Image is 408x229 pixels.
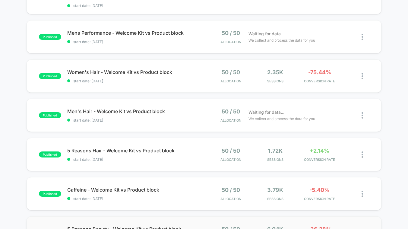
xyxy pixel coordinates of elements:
[308,69,331,75] span: -75.44%
[299,197,340,201] span: CONVERSION RATE
[39,191,61,197] span: published
[267,187,283,193] span: 3.79k
[299,79,340,83] span: CONVERSION RATE
[299,157,340,162] span: CONVERSION RATE
[220,157,241,162] span: Allocation
[67,69,204,75] span: Women's Hair - Welcome Kit vs Product block
[67,196,204,201] span: start date: [DATE]
[67,40,204,44] span: start date: [DATE]
[255,157,296,162] span: Sessions
[255,197,296,201] span: Sessions
[309,187,330,193] span: -5.40%
[362,191,363,197] img: close
[310,148,329,154] span: +2.14%
[67,30,204,36] span: Mens Performance - Welcome Kit vs Product block
[67,108,204,114] span: Men's Hair - Welcome Kit vs Product block
[222,108,240,115] span: 50 / 50
[67,148,204,154] span: 5 Reasons Hair - Welcome Kit vs Product block
[67,187,204,193] span: Caffeine - Welcome Kit vs Product block
[222,187,240,193] span: 50 / 50
[268,148,283,154] span: 1.72k
[222,30,240,36] span: 50 / 50
[362,112,363,119] img: close
[267,69,283,75] span: 2.35k
[39,73,61,79] span: published
[220,197,241,201] span: Allocation
[248,37,315,43] span: We collect and process the data for you
[362,34,363,40] img: close
[220,118,241,122] span: Allocation
[222,148,240,154] span: 50 / 50
[362,73,363,79] img: close
[67,118,204,122] span: start date: [DATE]
[67,79,204,83] span: start date: [DATE]
[255,79,296,83] span: Sessions
[39,151,61,157] span: published
[67,157,204,162] span: start date: [DATE]
[39,112,61,118] span: published
[220,40,241,44] span: Allocation
[222,69,240,75] span: 50 / 50
[248,30,284,37] span: Waiting for data...
[362,151,363,158] img: close
[248,116,315,122] span: We collect and process the data for you
[67,3,204,8] span: start date: [DATE]
[248,109,284,116] span: Waiting for data...
[39,34,61,40] span: published
[220,79,241,83] span: Allocation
